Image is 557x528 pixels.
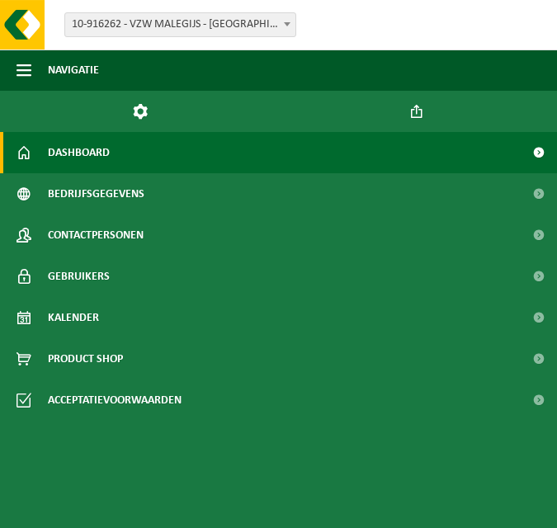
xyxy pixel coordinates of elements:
span: 10-916262 - VZW MALEGIJS - LONDERZEEL [64,12,296,37]
span: Contactpersonen [48,214,144,256]
span: Bedrijfsgegevens [48,173,144,214]
span: Kalender [48,297,99,338]
span: Dashboard [48,132,110,173]
span: 10-916262 - VZW MALEGIJS - LONDERZEEL [65,13,295,36]
span: Gebruikers [48,256,110,297]
span: Product Shop [48,338,123,379]
span: Acceptatievoorwaarden [48,379,182,421]
span: Navigatie [48,49,99,91]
